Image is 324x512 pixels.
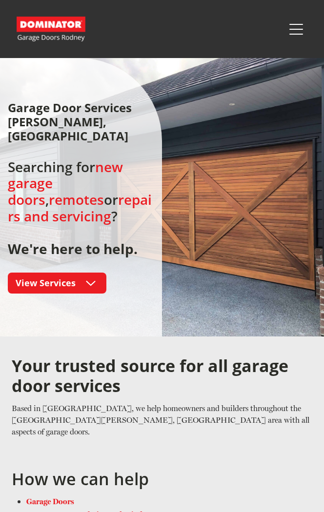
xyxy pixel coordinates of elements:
a: View Services [8,273,106,294]
h2: How we can help [12,469,312,495]
a: Garage Doors [26,497,74,506]
button: Menu Button [284,18,308,41]
a: remotes [49,191,104,209]
h2: Searching for , or ? [8,159,154,257]
a: repairs and servicing [8,191,152,225]
a: new garage doors [8,158,123,209]
strong: We're here to help. [8,239,138,258]
h1: Garage Door Services [PERSON_NAME], [GEOGRAPHIC_DATA] [8,101,154,143]
p: Based in [GEOGRAPHIC_DATA], we help homeowners and builders throughout the [GEOGRAPHIC_DATA][PERS... [12,403,312,438]
span: View Services [16,277,76,289]
strong: Your trusted source for all garage door services [12,354,288,397]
